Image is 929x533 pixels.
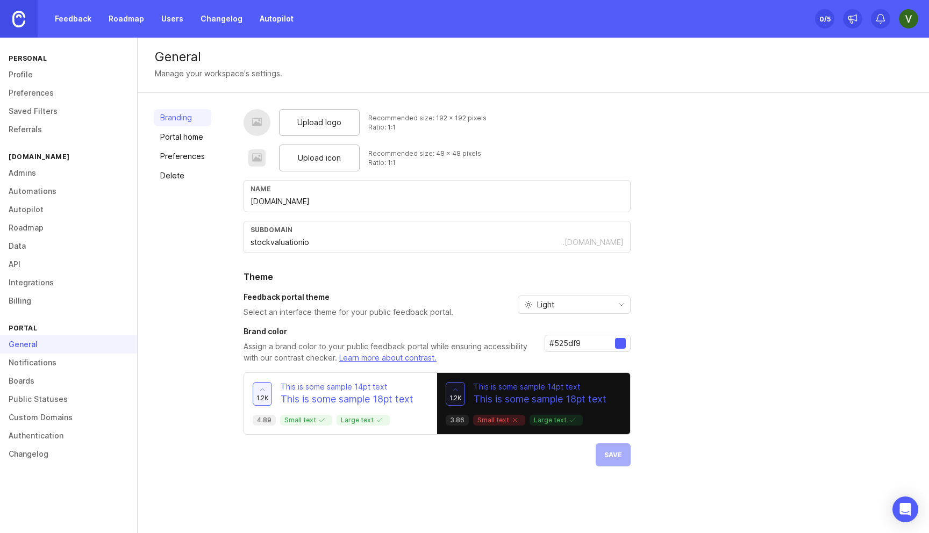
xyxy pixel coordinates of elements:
[892,496,918,522] div: Open Intercom Messenger
[815,9,834,28] button: 0/5
[253,9,300,28] a: Autopilot
[281,381,413,392] p: This is some sample 14pt text
[446,382,465,406] button: 1.2k
[154,167,211,184] a: Delete
[368,113,487,123] div: Recommended size: 192 x 192 pixels
[341,416,385,424] p: Large text
[154,128,211,146] a: Portal home
[899,9,918,28] img: VAIBHAVI Kumari
[613,300,630,309] svg: toggle icon
[474,392,606,406] p: This is some sample 18pt text
[48,9,98,28] a: Feedback
[339,353,437,362] a: Learn more about contrast.
[297,117,341,128] span: Upload logo
[524,300,533,309] svg: prefix icon Sun
[244,292,453,302] h3: Feedback portal theme
[244,341,536,364] p: Assign a brand color to your public feedback portal while ensuring accessibility with our contras...
[154,148,211,165] a: Preferences
[537,299,554,311] span: Light
[155,9,190,28] a: Users
[194,9,249,28] a: Changelog
[368,123,487,132] div: Ratio: 1:1
[253,382,272,406] button: 1.2k
[477,416,521,424] p: Small text
[474,381,606,392] p: This is some sample 14pt text
[244,307,453,318] p: Select an interface theme for your public feedback portal.
[449,393,462,402] span: 1.2k
[155,68,282,80] div: Manage your workspace's settings.
[368,149,481,158] div: Recommended size: 48 x 48 pixels
[12,11,25,27] img: Canny Home
[298,152,341,164] span: Upload icon
[562,237,624,248] div: .[DOMAIN_NAME]
[102,9,151,28] a: Roadmap
[251,236,562,248] input: Subdomain
[244,326,536,337] h3: Brand color
[154,109,211,126] a: Branding
[257,416,271,424] p: 4.89
[251,185,624,193] div: Name
[281,392,413,406] p: This is some sample 18pt text
[450,416,464,424] p: 3.86
[244,270,631,283] h2: Theme
[256,393,269,402] span: 1.2k
[534,416,578,424] p: Large text
[518,296,631,314] div: toggle menu
[819,11,831,26] div: 0 /5
[251,226,624,234] div: subdomain
[155,51,912,63] div: General
[284,416,328,424] p: Small text
[368,158,481,167] div: Ratio: 1:1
